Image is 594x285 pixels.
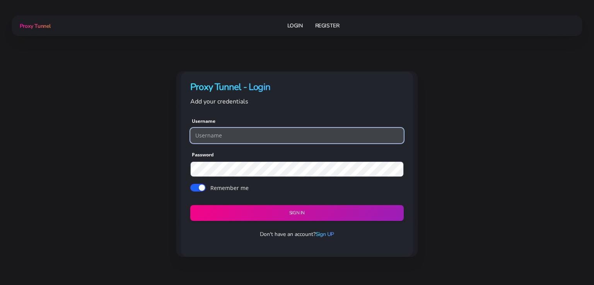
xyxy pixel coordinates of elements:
[18,20,51,32] a: Proxy Tunnel
[184,230,410,238] p: Don't have an account?
[190,205,404,221] button: Sign in
[210,184,249,192] label: Remember me
[192,118,215,125] label: Username
[20,22,51,30] span: Proxy Tunnel
[315,19,340,33] a: Register
[287,19,303,33] a: Login
[192,151,214,158] label: Password
[316,231,334,238] a: Sign UP
[190,81,404,93] h4: Proxy Tunnel - Login
[190,128,404,143] input: Username
[480,159,584,275] iframe: Webchat Widget
[190,97,404,107] p: Add your credentials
